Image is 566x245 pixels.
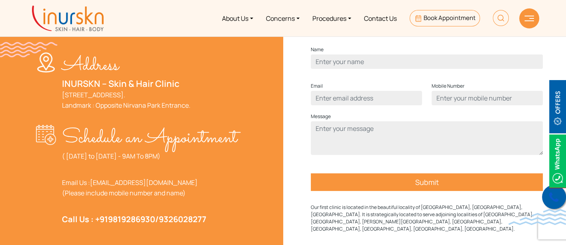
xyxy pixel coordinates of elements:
label: Name [311,45,324,54]
img: appointment-w [36,125,62,145]
input: Enter your name [311,54,543,69]
label: Message [311,112,331,121]
img: hamLine.svg [524,16,534,21]
img: HeaderSearch [493,10,509,26]
a: Book Appointment [410,10,480,26]
img: offerBt [549,80,566,133]
label: Mobile Number [432,81,464,91]
a: 9819286930 [108,214,155,225]
p: Schedule an Appointment [62,125,237,151]
a: Procedures [306,3,358,33]
img: Whatsappicon [549,135,566,188]
p: Email Us : (Please include mobile number and name) [62,177,237,198]
input: Enter email address [311,91,422,105]
a: Whatsappicon [549,156,566,165]
img: location-w [36,52,62,72]
a: Concerns [260,3,306,33]
strong: Call Us : +91 / [62,214,206,225]
a: Contact Us [358,3,403,33]
p: Our first clinic is located in the beautiful locality of [GEOGRAPHIC_DATA], [GEOGRAPHIC_DATA], [G... [311,204,543,233]
img: bluewave [508,209,566,225]
input: Submit [311,173,543,191]
span: Book Appointment [424,14,476,22]
input: Enter your mobile number [432,91,543,105]
label: Email [311,81,323,91]
a: About Us [216,3,260,33]
a: [STREET_ADDRESS].Landmark : Opposite Nirvana Park Entrance. [62,90,190,110]
p: Address [62,52,190,78]
img: inurskn-logo [32,6,104,31]
a: [EMAIL_ADDRESS][DOMAIN_NAME] [90,178,198,187]
a: 9326028277 [159,214,206,225]
form: Contact form [311,45,543,197]
a: INURSKN – Skin & Hair Clinic [62,78,180,90]
p: ( [DATE] to [DATE] - 9AM To 8PM) [62,151,237,161]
